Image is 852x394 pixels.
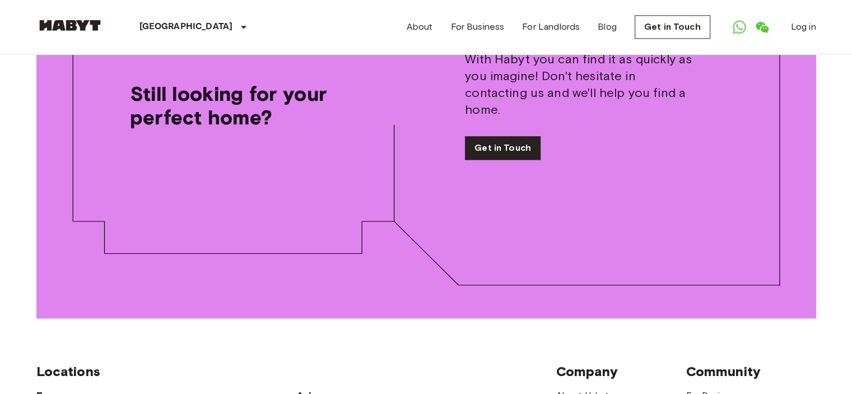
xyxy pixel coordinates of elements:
[791,20,816,34] a: Log in
[598,20,617,34] a: Blog
[635,15,710,39] a: Get in Touch
[751,16,773,38] a: Open WeChat
[556,363,618,379] span: Company
[130,82,364,129] span: Still looking for your perfect home?
[36,363,100,379] span: Locations
[728,16,751,38] a: Open WhatsApp
[465,51,699,118] span: With Habyt you can find it as quickly as you imagine! Don't hesitate in contacting us and we'll h...
[450,20,504,34] a: For Business
[36,20,104,31] img: Habyt
[407,20,433,34] a: About
[522,20,580,34] a: For Landlords
[139,20,233,34] p: [GEOGRAPHIC_DATA]
[465,136,541,160] a: Get in Touch
[686,363,761,379] span: Community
